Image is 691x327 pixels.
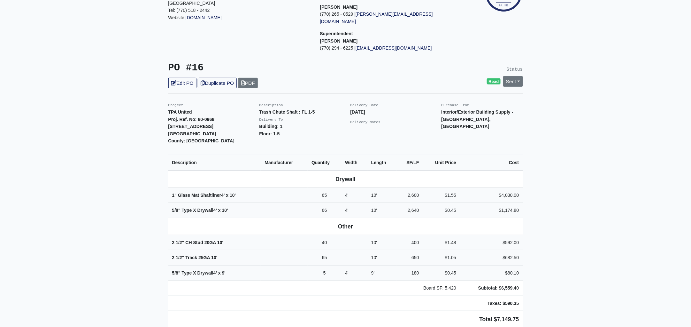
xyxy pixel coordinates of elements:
strong: [PERSON_NAME] [320,38,358,44]
span: 9' [222,270,226,275]
h3: PO #16 [168,62,341,74]
p: Tel: (770) 518 - 2442 [168,7,311,14]
p: (770) 265 - 0529 | [320,11,462,25]
strong: 5/8" Type X Drywall [172,270,226,275]
span: Read [487,78,501,85]
span: 10' [230,193,236,198]
td: $1.55 [423,187,460,203]
strong: [PERSON_NAME] [320,4,358,10]
td: 66 [308,203,341,218]
td: 2,600 [397,187,423,203]
td: $592.00 [460,235,523,250]
strong: 2 1/2'' CH Stud 20GA [172,240,224,245]
small: Delivery Notes [350,120,381,124]
strong: Proj. Ref. No: 80-0968 [168,117,215,122]
strong: 1" Glass Mat Shaftliner [172,193,236,198]
span: 4' [213,270,217,275]
th: Cost [460,155,523,170]
span: x [218,270,221,275]
span: 10' [371,208,377,213]
a: Edit PO [168,78,196,88]
span: 10' [371,240,377,245]
span: 4' [345,193,349,198]
td: $1.48 [423,235,460,250]
strong: [STREET_ADDRESS] [168,124,214,129]
span: 10' [371,255,377,260]
small: Purchase From [441,103,470,107]
span: 10' [222,208,228,213]
td: 400 [397,235,423,250]
span: x [218,208,221,213]
small: Delivery Date [350,103,379,107]
a: [EMAIL_ADDRESS][DOMAIN_NAME] [356,45,432,51]
td: $4,030.00 [460,187,523,203]
span: Board SF: 5,420 [423,285,456,291]
span: 10' [217,240,223,245]
th: Width [341,155,367,170]
td: $0.45 [423,265,460,281]
strong: Trash Chute Shaft : FL 1-5 [259,109,315,115]
td: 5 [308,265,341,281]
b: Other [338,223,353,230]
td: 40 [308,235,341,250]
p: Interior/Exterior Building Supply - [GEOGRAPHIC_DATA], [GEOGRAPHIC_DATA] [441,108,523,130]
td: $682.50 [460,250,523,266]
small: Description [259,103,283,107]
th: Manufacturer [261,155,308,170]
td: Taxes: $590.35 [460,296,523,311]
span: 9' [371,270,375,275]
span: 10' [371,193,377,198]
span: 4' [345,208,349,213]
td: $1.05 [423,250,460,266]
strong: Floor: 1-5 [259,131,280,136]
td: 2,640 [397,203,423,218]
strong: County: [GEOGRAPHIC_DATA] [168,138,235,143]
td: $1,174.80 [460,203,523,218]
span: 4' [345,270,349,275]
b: Drywall [335,176,356,182]
strong: Building: 1 [259,124,283,129]
td: Subtotal: $6,559.40 [460,281,523,296]
a: PDF [238,78,258,88]
th: Description [168,155,261,170]
td: 650 [397,250,423,266]
strong: 2 1/2'' Track 25GA [172,255,218,260]
a: [PERSON_NAME][EMAIL_ADDRESS][DOMAIN_NAME] [320,12,433,24]
td: 180 [397,265,423,281]
strong: [GEOGRAPHIC_DATA] [168,131,216,136]
strong: TPA United [168,109,192,115]
td: 65 [308,187,341,203]
a: Duplicate PO [198,78,237,88]
td: $80.10 [460,265,523,281]
span: Superintendent [320,31,353,36]
span: 4' [221,193,225,198]
span: 10' [211,255,217,260]
th: Length [367,155,397,170]
small: Delivery To [259,118,283,122]
span: 4' [213,208,217,213]
td: $0.45 [423,203,460,218]
td: 65 [308,250,341,266]
th: Quantity [308,155,341,170]
a: Sent [503,76,523,87]
th: SF/LF [397,155,423,170]
span: x [226,193,228,198]
p: (770) 294 - 6225 | [320,44,462,52]
small: Status [507,67,523,72]
strong: 5/8" Type X Drywall [172,208,228,213]
small: Project [168,103,183,107]
a: [DOMAIN_NAME] [186,15,222,20]
strong: [DATE] [350,109,365,115]
th: Unit Price [423,155,460,170]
